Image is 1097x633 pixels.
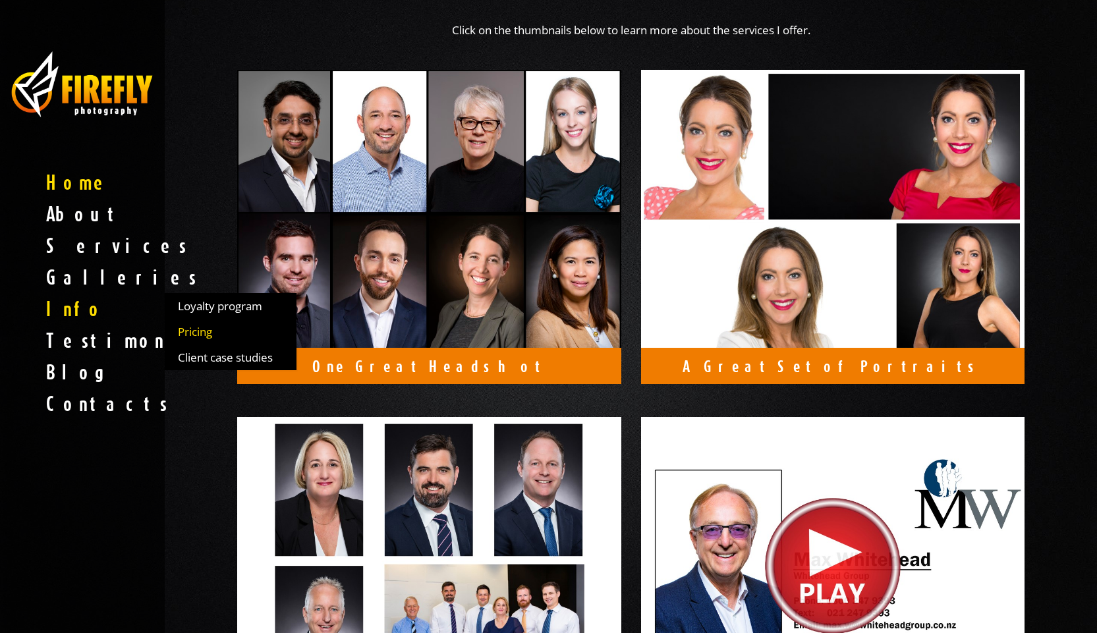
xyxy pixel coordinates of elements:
[178,325,212,339] span: Pricing
[237,23,1025,37] p: Click on the thumbnails below to learn more about the services I offer.
[237,60,621,384] a: One Great Headshot (Medium)One Great Headshot
[654,358,1012,374] h4: A Great Set of Portraits
[250,358,608,374] h4: One Great Headshot
[178,350,273,364] span: Client case studies
[165,344,296,370] a: Client case studies
[641,70,1025,358] img: A Great Set of Portraits (Medium)
[10,49,155,119] img: business photography
[641,60,1025,384] a: A Great Set of Portraits (Medium)A Great Set of Portraits
[165,293,296,319] a: Loyalty program
[165,319,296,344] a: Pricing
[178,299,262,313] span: Loyalty program
[237,70,621,358] img: One Great Headshot (Medium)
